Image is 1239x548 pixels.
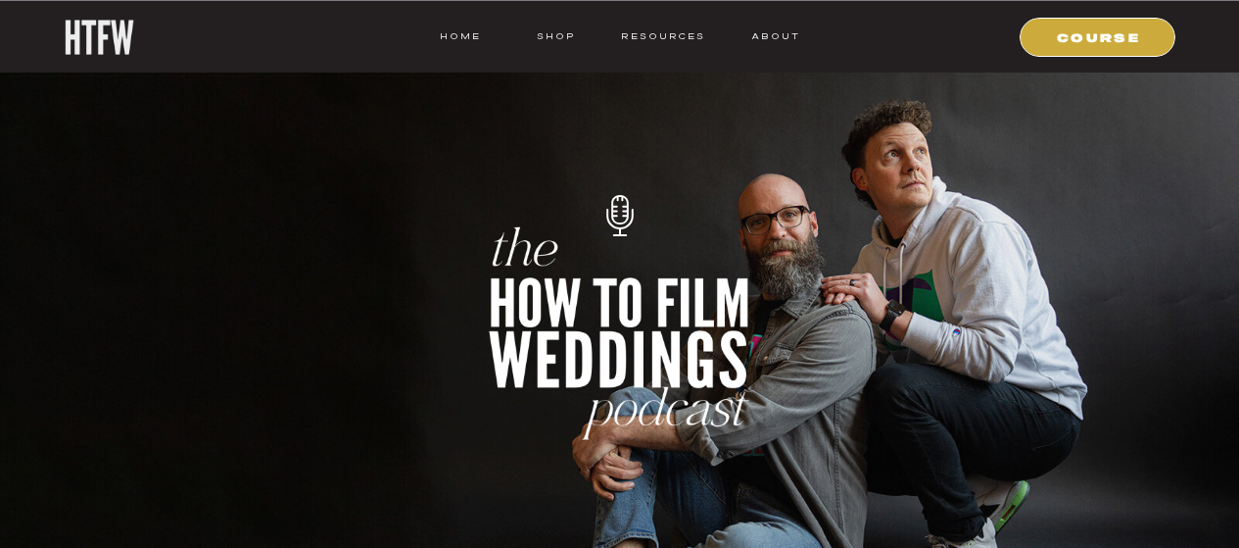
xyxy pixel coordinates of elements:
[518,27,596,45] a: shop
[1032,27,1166,45] a: COURSE
[440,27,481,45] a: HOME
[614,27,705,45] a: resources
[750,27,800,45] a: ABOUT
